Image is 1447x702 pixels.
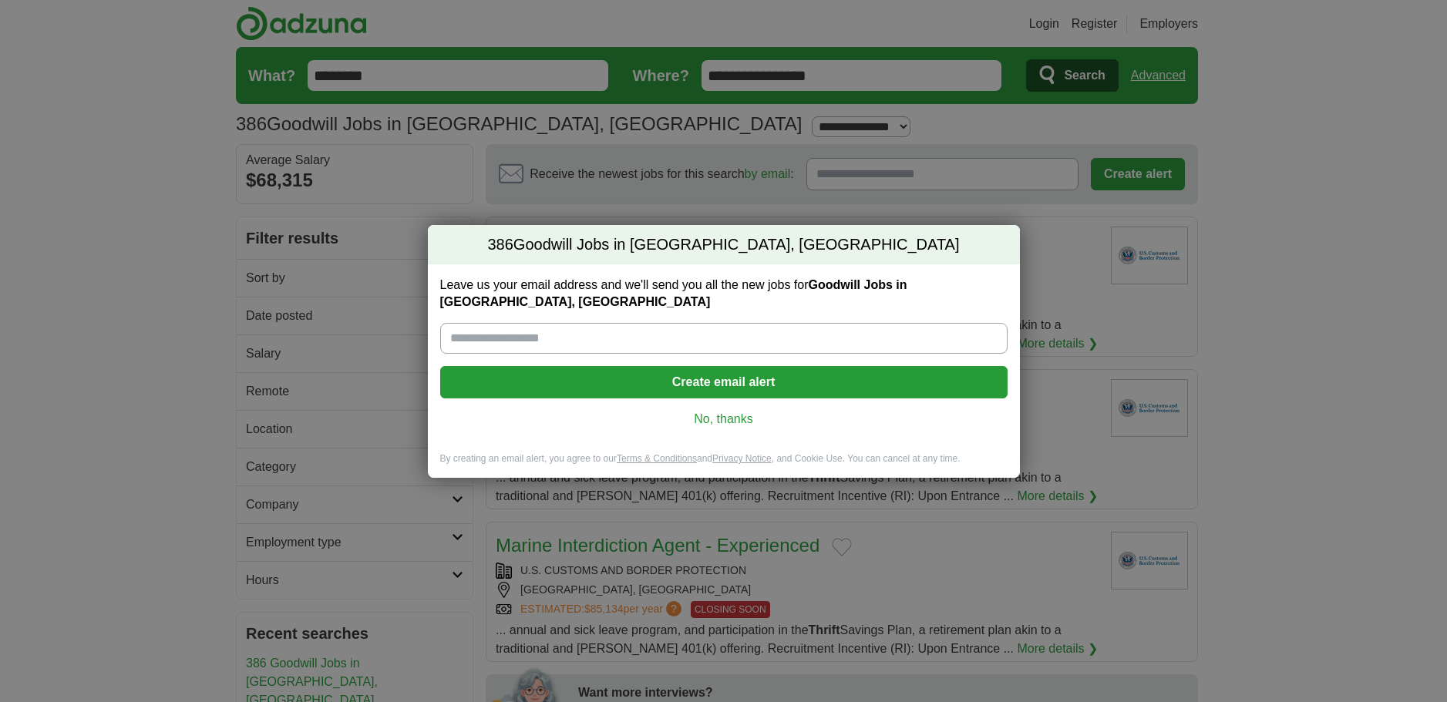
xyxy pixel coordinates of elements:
[428,452,1020,478] div: By creating an email alert, you agree to our and , and Cookie Use. You can cancel at any time.
[440,366,1008,398] button: Create email alert
[453,411,995,428] a: No, thanks
[428,225,1020,265] h2: Goodwill Jobs in [GEOGRAPHIC_DATA], [GEOGRAPHIC_DATA]
[440,277,1008,311] label: Leave us your email address and we'll send you all the new jobs for
[617,453,697,464] a: Terms & Conditions
[487,234,513,256] span: 386
[712,453,772,464] a: Privacy Notice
